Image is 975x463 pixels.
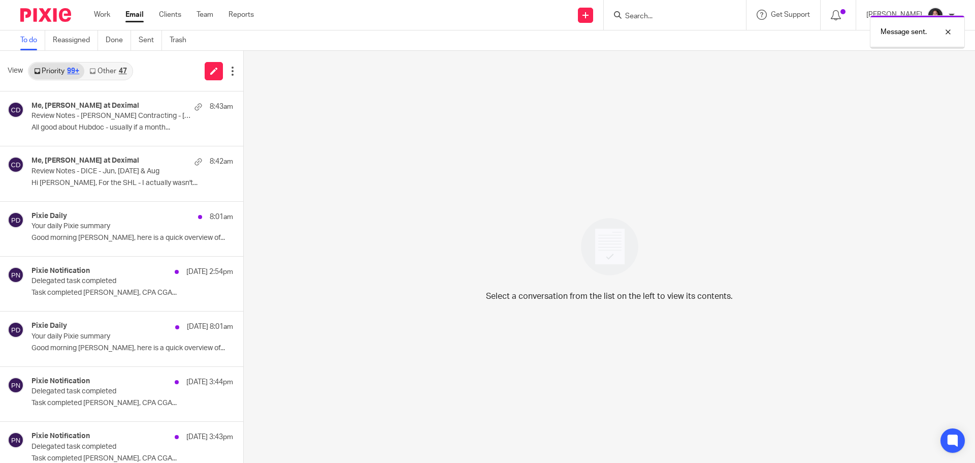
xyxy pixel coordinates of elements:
a: Email [125,10,144,20]
div: 99+ [67,68,79,75]
img: svg%3E [8,322,24,338]
p: Good morning [PERSON_NAME], here is a quick overview of... [31,234,233,242]
img: svg%3E [8,432,24,448]
p: Review Notes - DICE - Jun, [DATE] & Aug [31,167,193,176]
span: View [8,66,23,76]
div: 47 [119,68,127,75]
p: Select a conversation from the list on the left to view its contents. [486,290,733,302]
img: svg%3E [8,212,24,228]
p: 8:43am [210,102,233,112]
h4: Pixie Notification [31,267,90,275]
p: 8:42am [210,157,233,167]
p: Delegated task completed [31,387,193,396]
p: [DATE] 2:54pm [186,267,233,277]
p: [DATE] 3:44pm [186,377,233,387]
h4: Pixie Notification [31,432,90,441]
a: Clients [159,10,181,20]
a: Trash [170,30,194,50]
a: Reassigned [53,30,98,50]
p: [DATE] 3:43pm [186,432,233,442]
p: Task completed [PERSON_NAME], CPA CGA... [31,399,233,408]
a: Priority99+ [29,63,84,79]
p: Task completed [PERSON_NAME], CPA CGA... [31,289,233,297]
p: 8:01am [210,212,233,222]
h4: Pixie Daily [31,212,67,221]
img: svg%3E [8,157,24,173]
img: svg%3E [8,267,24,283]
p: Task completed [PERSON_NAME], CPA CGA... [31,454,233,463]
p: Message sent. [881,27,927,37]
p: Delegated task completed [31,443,193,451]
h4: Pixie Notification [31,377,90,386]
a: Done [106,30,131,50]
img: image [574,211,645,282]
a: Work [94,10,110,20]
a: Team [197,10,213,20]
p: Delegated task completed [31,277,193,286]
h4: Me, [PERSON_NAME] at Deximal [31,102,139,110]
a: Reports [229,10,254,20]
p: Your daily Pixie summary [31,332,193,341]
img: svg%3E [8,102,24,118]
h4: Pixie Daily [31,322,67,330]
a: To do [20,30,45,50]
p: All good about Hubdoc - usually if a month... [31,124,233,132]
p: Hi [PERSON_NAME], For the SHL - I actually wasn't... [31,179,233,188]
h4: Me, [PERSON_NAME] at Deximal [31,157,139,165]
img: svg%3E [8,377,24,393]
p: Review Notes - [PERSON_NAME] Contracting - [DATE] & Aug [31,112,193,120]
p: [DATE] 8:01am [187,322,233,332]
p: Your daily Pixie summary [31,222,193,231]
a: Other47 [84,63,132,79]
a: Sent [139,30,162,50]
p: Good morning [PERSON_NAME], here is a quick overview of... [31,344,233,353]
img: Lili%20square.jpg [927,7,944,23]
img: Pixie [20,8,71,22]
